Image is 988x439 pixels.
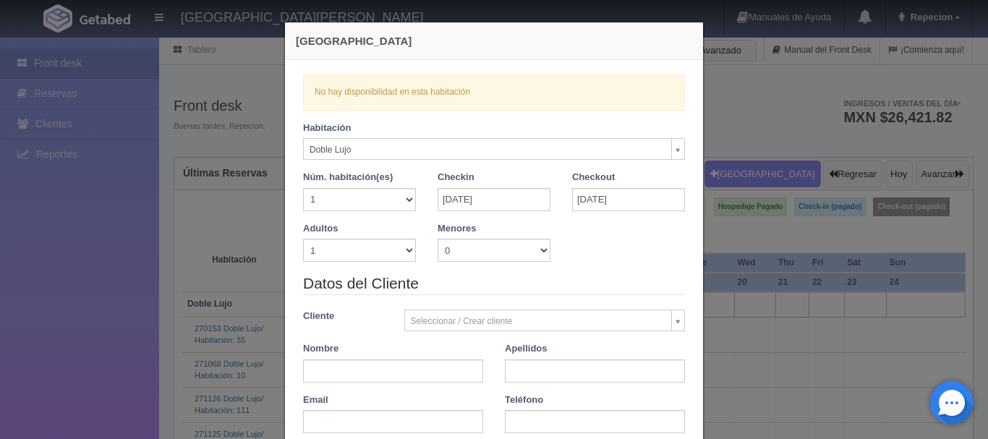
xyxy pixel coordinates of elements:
input: DD-MM-AAAA [438,188,550,211]
legend: Datos del Cliente [303,273,685,295]
label: Apellidos [505,342,548,356]
label: Adultos [303,222,338,236]
label: Habitación [303,122,351,135]
label: Cliente [292,310,393,323]
div: No hay disponibilidad en esta habitación [303,74,685,110]
label: Teléfono [505,393,543,407]
input: DD-MM-AAAA [572,188,685,211]
span: Doble Lujo [310,139,665,161]
span: Seleccionar / Crear cliente [411,310,666,332]
label: Checkout [572,171,615,184]
a: Seleccionar / Crear cliente [404,310,686,331]
a: Doble Lujo [303,138,685,160]
label: Núm. habitación(es) [303,171,393,184]
label: Nombre [303,342,338,356]
h4: [GEOGRAPHIC_DATA] [296,33,692,48]
label: Email [303,393,328,407]
label: Menores [438,222,476,236]
label: Checkin [438,171,474,184]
